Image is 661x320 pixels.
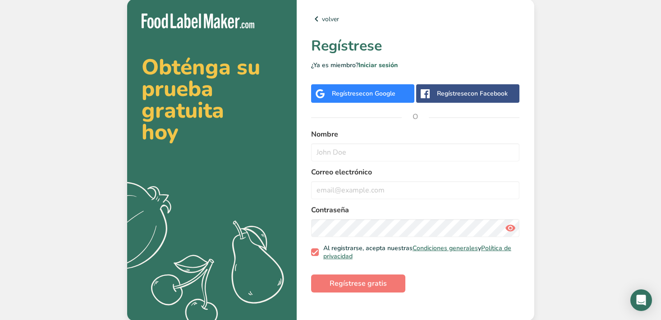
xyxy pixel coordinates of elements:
[311,181,520,199] input: email@example.com
[330,278,387,289] span: Regístrese gratis
[363,89,395,98] span: con Google
[402,103,429,130] span: O
[311,143,520,161] input: John Doe
[142,14,254,28] img: Food Label Maker
[311,60,520,70] p: ¿Ya es miembro?
[630,289,652,311] div: Open Intercom Messenger
[332,89,395,98] div: Regístrese
[311,129,520,140] label: Nombre
[468,89,508,98] span: con Facebook
[358,61,398,69] a: Iniciar sesión
[142,56,282,143] h2: Obténga su prueba gratuita hoy
[437,89,508,98] div: Regístrese
[319,244,516,260] span: Al registrarse, acepta nuestras y
[311,167,520,178] label: Correo electrónico
[413,244,478,252] a: Condiciones generales
[323,244,511,261] a: Política de privacidad
[311,35,520,57] h1: Regístrese
[311,205,520,215] label: Contraseña
[311,274,405,293] button: Regístrese gratis
[311,14,520,24] a: volver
